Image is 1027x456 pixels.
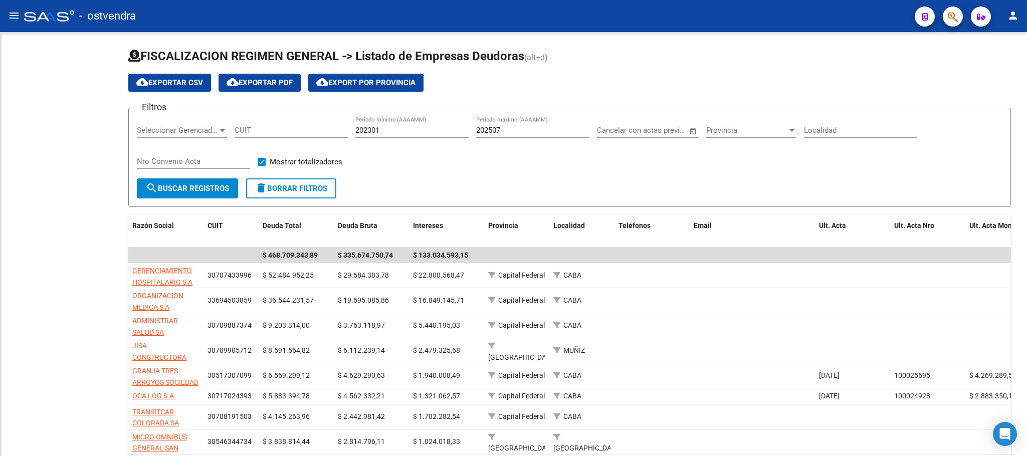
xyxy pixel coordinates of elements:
datatable-header-cell: Ult. Acta Nro [890,215,965,248]
span: $ 2.883.350,17 [969,392,1016,400]
span: CABA [563,296,581,304]
button: Exportar CSV [128,74,211,92]
span: 30709905712 [208,346,252,354]
span: $ 2.442.981,42 [338,412,385,420]
span: TRANSITCAR COLORADA SA [132,408,179,427]
mat-icon: delete [255,182,267,194]
datatable-header-cell: Teléfonos [614,215,690,248]
span: Capital Federal [498,271,545,279]
span: Ult. Acta Monto [969,221,1018,230]
datatable-header-cell: Provincia [484,215,549,248]
span: Ult. Acta Nro [894,221,934,230]
span: - ostvendra [79,5,136,27]
span: CABA [563,371,581,379]
span: 30709887374 [208,321,252,329]
span: $ 36.544.231,57 [263,296,314,304]
span: $ 335.674.750,74 [338,251,393,259]
span: FISCALIZACION REGIMEN GENERAL -> Listado de Empresas Deudoras [128,49,524,63]
span: $ 8.591.564,82 [263,346,310,354]
span: $ 1.024.018,33 [413,437,460,445]
span: GERENCIAMIENTO HOSPITALARIO S A [132,267,192,286]
span: Teléfonos [619,221,651,230]
span: $ 1.702.282,54 [413,412,460,420]
span: $ 468.709.343,89 [263,251,318,259]
mat-icon: person [1007,10,1019,22]
span: Deuda Total [263,221,301,230]
span: Provincia [706,126,787,135]
span: ORGANIZACION MEDICA S A [132,292,183,311]
div: Open Intercom Messenger [993,422,1017,446]
span: Exportar CSV [136,78,203,87]
datatable-header-cell: Intereses [409,215,484,248]
datatable-header-cell: Deuda Bruta [334,215,409,248]
span: Provincia [488,221,518,230]
span: $ 1.940.008,49 [413,371,460,379]
span: Capital Federal [498,371,545,379]
datatable-header-cell: Localidad [549,215,614,248]
span: GRANJA TRES ARROYOS SOCIEDAD ANONIMA COMERCIAL AGROPECUARIA FIN E INDUSTRIAL [132,367,198,432]
span: [GEOGRAPHIC_DATA] [553,444,621,452]
datatable-header-cell: Email [690,215,815,248]
mat-icon: cloud_download [136,76,148,88]
span: CUIT [208,221,223,230]
span: OCA LOG S.A. [132,392,176,400]
span: $ 1.321.062,57 [413,392,460,400]
span: Email [694,221,712,230]
span: $ 3.763.118,97 [338,321,385,329]
span: $ 4.145.263,96 [263,412,310,420]
span: Seleccionar Gerenciador [137,126,218,135]
button: Exportar PDF [219,74,301,92]
span: $ 4.269.289,56 [969,371,1016,379]
span: $ 2.479.325,68 [413,346,460,354]
span: $ 6.569.299,12 [263,371,310,379]
span: [GEOGRAPHIC_DATA] [488,444,556,452]
span: JISA CONSTRUCTORA EMPRENDIMIENTOS INMOBILIARIOS SRL [132,342,197,384]
span: Capital Federal [498,296,545,304]
mat-icon: menu [8,10,20,22]
span: Capital Federal [498,412,545,420]
span: $ 16.849.145,71 [413,296,464,304]
span: $ 6.112.239,14 [338,346,385,354]
span: 100025695 [894,371,930,379]
button: Export por Provincia [308,74,424,92]
span: $ 29.684.383,78 [338,271,389,279]
datatable-header-cell: Deuda Total [259,215,334,248]
span: 30708191503 [208,412,252,420]
span: 30517307099 [208,371,252,379]
span: 30707433996 [208,271,252,279]
span: Localidad [553,221,585,230]
span: $ 5.440.195,03 [413,321,460,329]
button: Borrar Filtros [246,178,336,198]
span: 100024928 [894,392,930,400]
span: (alt+d) [524,53,548,62]
span: $ 133.034.593,15 [413,251,468,259]
span: $ 9.203.314,00 [263,321,310,329]
span: $ 5.883.394,78 [263,392,310,400]
span: 33694503859 [208,296,252,304]
mat-icon: search [146,182,158,194]
span: Intereses [413,221,443,230]
span: Capital Federal [498,321,545,329]
span: $ 22.800.568,47 [413,271,464,279]
datatable-header-cell: Razón Social [128,215,203,248]
span: CABA [563,271,581,279]
h3: Filtros [137,100,171,114]
button: Buscar Registros [137,178,238,198]
span: CABA [563,392,581,400]
span: $ 2.814.796,11 [338,437,385,445]
span: Razón Social [132,221,174,230]
datatable-header-cell: Ult. Acta [815,215,890,248]
span: 30546344734 [208,437,252,445]
span: [DATE] [819,392,840,400]
mat-icon: cloud_download [316,76,328,88]
span: $ 52.484.952,25 [263,271,314,279]
span: Deuda Bruta [338,221,377,230]
span: CABA [563,412,581,420]
span: [DATE] [819,371,840,379]
span: Mostrar totalizadores [270,156,342,168]
span: Borrar Filtros [255,184,327,193]
span: Export por Provincia [316,78,416,87]
span: MUÑIZ [563,346,585,354]
span: Ult. Acta [819,221,846,230]
mat-icon: cloud_download [227,76,239,88]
